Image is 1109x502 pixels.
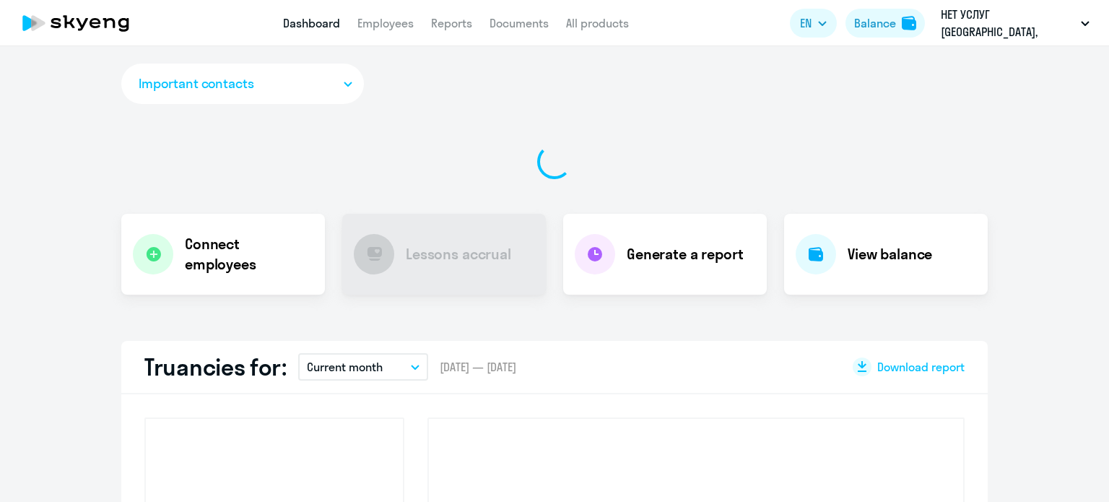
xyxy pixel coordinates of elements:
h4: View balance [848,244,932,264]
p: НЕТ УСЛУГ [GEOGRAPHIC_DATA], Xometry Europe GmbH [941,6,1075,40]
button: EN [790,9,837,38]
span: [DATE] — [DATE] [440,359,516,375]
span: Important contacts [139,74,254,93]
a: Dashboard [283,16,340,30]
h2: Truancies for: [144,352,287,381]
a: Reports [431,16,472,30]
a: Employees [357,16,414,30]
button: Balancebalance [845,9,925,38]
a: All products [566,16,629,30]
div: Balance [854,14,896,32]
h4: Connect employees [185,234,313,274]
span: Download report [877,359,965,375]
p: Current month [307,358,383,376]
h4: Generate a report [627,244,743,264]
h4: Lessons accrual [406,244,511,264]
button: НЕТ УСЛУГ [GEOGRAPHIC_DATA], Xometry Europe GmbH [934,6,1097,40]
button: Important contacts [121,64,364,104]
a: Documents [490,16,549,30]
img: balance [902,16,916,30]
button: Current month [298,353,428,381]
span: EN [800,14,812,32]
